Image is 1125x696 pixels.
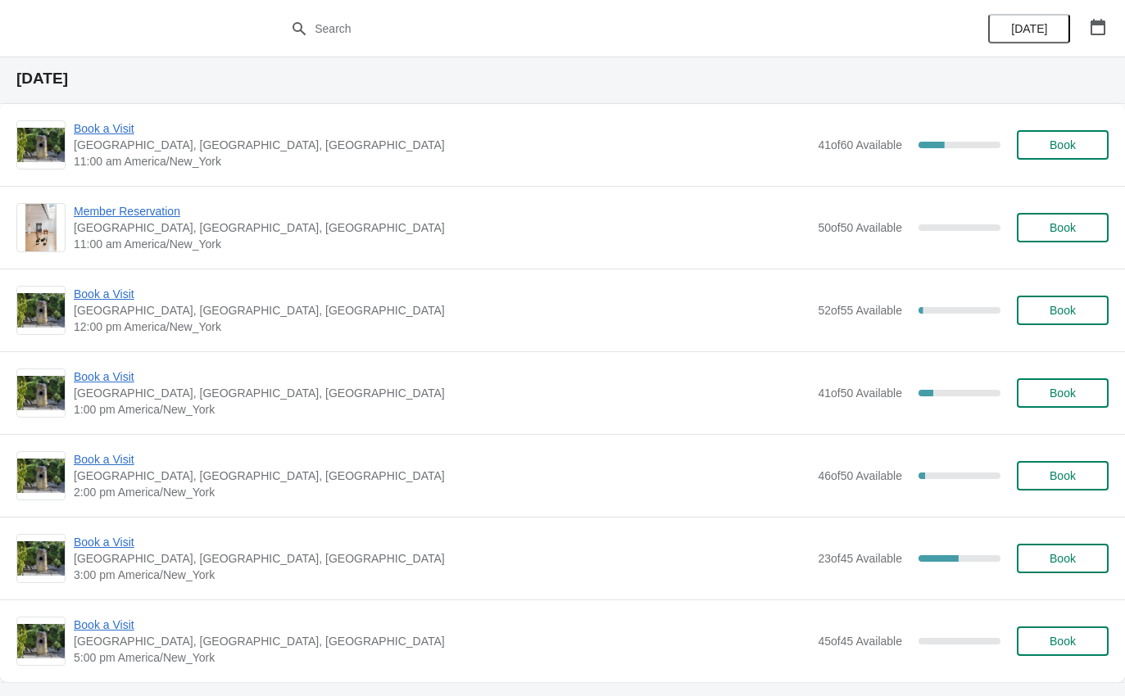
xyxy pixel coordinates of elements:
img: Book a Visit | The Noguchi Museum, 33rd Road, Queens, NY, USA | 3:00 pm America/New_York [17,541,65,576]
span: [DATE] [1011,22,1047,35]
span: 45 of 45 Available [818,635,902,648]
img: Book a Visit | The Noguchi Museum, 33rd Road, Queens, NY, USA | 12:00 pm America/New_York [17,293,65,328]
span: 41 of 50 Available [818,386,902,400]
span: Book [1050,386,1076,400]
span: 41 of 60 Available [818,138,902,151]
h2: [DATE] [16,70,1109,87]
span: Book [1050,138,1076,151]
span: Book [1050,552,1076,565]
span: Book [1050,304,1076,317]
span: 5:00 pm America/New_York [74,649,810,666]
span: Book a Visit [74,451,810,468]
span: Book [1050,469,1076,482]
button: Book [1017,296,1109,325]
img: Book a Visit | The Noguchi Museum, 33rd Road, Queens, NY, USA | 2:00 pm America/New_York [17,459,65,493]
span: 11:00 am America/New_York [74,236,810,252]
span: Member Reservation [74,203,810,219]
span: Book [1050,221,1076,234]
button: Book [1017,213,1109,242]
button: [DATE] [988,14,1070,43]
span: 52 of 55 Available [818,304,902,317]
span: Book a Visit [74,368,810,385]
span: Book a Visit [74,286,810,302]
span: 11:00 am America/New_York [74,153,810,169]
span: [GEOGRAPHIC_DATA], [GEOGRAPHIC_DATA], [GEOGRAPHIC_DATA] [74,468,810,484]
span: 3:00 pm America/New_York [74,567,810,583]
img: Book a Visit | The Noguchi Museum, 33rd Road, Queens, NY, USA | 1:00 pm America/New_York [17,376,65,410]
span: [GEOGRAPHIC_DATA], [GEOGRAPHIC_DATA], [GEOGRAPHIC_DATA] [74,219,810,236]
span: 2:00 pm America/New_York [74,484,810,500]
button: Book [1017,130,1109,160]
span: 12:00 pm America/New_York [74,319,810,335]
img: Book a Visit | The Noguchi Museum, 33rd Road, Queens, NY, USA | 11:00 am America/New_York [17,128,65,162]
span: [GEOGRAPHIC_DATA], [GEOGRAPHIC_DATA], [GEOGRAPHIC_DATA] [74,550,810,567]
span: [GEOGRAPHIC_DATA], [GEOGRAPHIC_DATA], [GEOGRAPHIC_DATA] [74,302,810,319]
span: 23 of 45 Available [818,552,902,565]
button: Book [1017,378,1109,408]
span: Book a Visit [74,617,810,633]
input: Search [314,14,844,43]
span: 46 of 50 Available [818,469,902,482]
span: [GEOGRAPHIC_DATA], [GEOGRAPHIC_DATA], [GEOGRAPHIC_DATA] [74,633,810,649]
span: [GEOGRAPHIC_DATA], [GEOGRAPHIC_DATA], [GEOGRAPHIC_DATA] [74,385,810,401]
img: Member Reservation | The Noguchi Museum, 33rd Road, Queens, NY, USA | 11:00 am America/New_York [25,204,57,251]
span: Book a Visit [74,534,810,550]
button: Book [1017,626,1109,656]
span: 1:00 pm America/New_York [74,401,810,418]
button: Book [1017,544,1109,573]
span: Book [1050,635,1076,648]
span: 50 of 50 Available [818,221,902,234]
span: Book a Visit [74,120,810,137]
span: [GEOGRAPHIC_DATA], [GEOGRAPHIC_DATA], [GEOGRAPHIC_DATA] [74,137,810,153]
img: Book a Visit | The Noguchi Museum, 33rd Road, Queens, NY, USA | 5:00 pm America/New_York [17,624,65,658]
button: Book [1017,461,1109,490]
